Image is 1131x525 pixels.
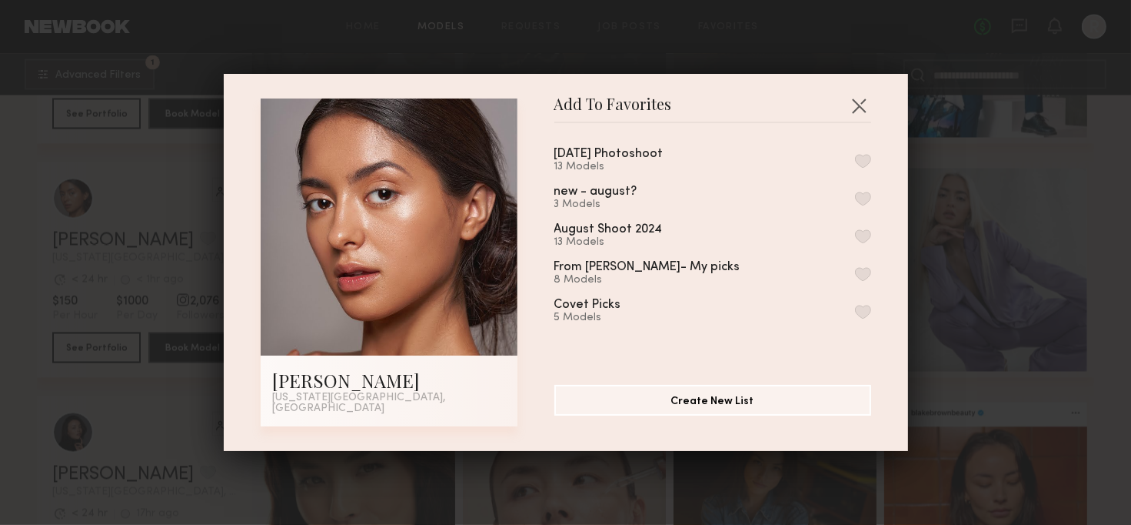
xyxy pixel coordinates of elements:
div: 5 Models [554,312,658,324]
span: Add To Favorites [554,99,672,122]
div: 8 Models [554,274,777,286]
div: 3 Models [554,199,674,211]
div: 13 Models [554,161,700,173]
div: Covet Picks [554,299,621,312]
button: Close [847,93,871,118]
div: [PERSON_NAME] [273,368,505,393]
div: August Shoot 2024 [554,223,663,236]
div: From [PERSON_NAME]- My picks [554,261,740,274]
div: new - august? [554,186,637,199]
button: Create New List [554,385,871,416]
div: 13 Models [554,236,700,249]
div: [DATE] Photoshoot [554,148,664,161]
div: [US_STATE][GEOGRAPHIC_DATA], [GEOGRAPHIC_DATA] [273,393,505,414]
